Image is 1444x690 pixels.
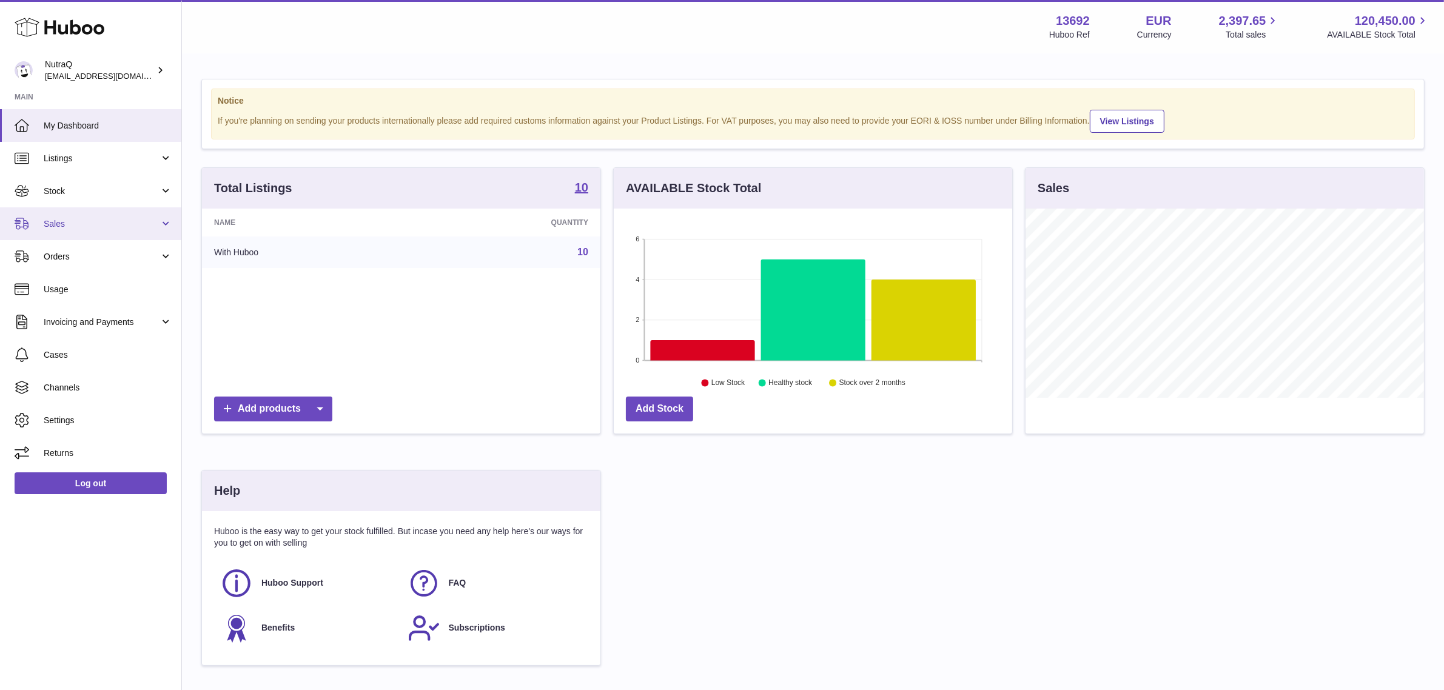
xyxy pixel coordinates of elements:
[44,284,172,295] span: Usage
[202,236,412,268] td: With Huboo
[449,577,466,589] span: FAQ
[214,397,332,421] a: Add products
[1090,110,1164,133] a: View Listings
[1355,13,1415,29] span: 120,450.00
[711,379,745,387] text: Low Stock
[1219,13,1266,29] span: 2,397.65
[1137,29,1172,41] div: Currency
[636,276,639,283] text: 4
[218,95,1408,107] strong: Notice
[45,71,178,81] span: [EMAIL_ADDRESS][DOMAIN_NAME]
[44,349,172,361] span: Cases
[261,622,295,634] span: Benefits
[44,251,160,263] span: Orders
[214,483,240,499] h3: Help
[626,397,693,421] a: Add Stock
[44,447,172,459] span: Returns
[44,415,172,426] span: Settings
[15,472,167,494] a: Log out
[44,186,160,197] span: Stock
[1226,29,1280,41] span: Total sales
[408,612,583,645] a: Subscriptions
[408,567,583,600] a: FAQ
[412,209,600,236] th: Quantity
[44,382,172,394] span: Channels
[1049,29,1090,41] div: Huboo Ref
[45,59,154,82] div: NutraQ
[768,379,813,387] text: Healthy stock
[44,317,160,328] span: Invoicing and Payments
[15,61,33,79] img: internalAdmin-13692@internal.huboo.com
[1038,180,1069,196] h3: Sales
[220,612,395,645] a: Benefits
[577,247,588,257] a: 10
[44,120,172,132] span: My Dashboard
[839,379,905,387] text: Stock over 2 months
[214,526,588,549] p: Huboo is the easy way to get your stock fulfilled. But incase you need any help here's our ways f...
[1056,13,1090,29] strong: 13692
[636,357,639,364] text: 0
[626,180,761,196] h3: AVAILABLE Stock Total
[1327,29,1429,41] span: AVAILABLE Stock Total
[1219,13,1280,41] a: 2,397.65 Total sales
[636,235,639,243] text: 6
[1146,13,1171,29] strong: EUR
[44,218,160,230] span: Sales
[261,577,323,589] span: Huboo Support
[218,108,1408,133] div: If you're planning on sending your products internationally please add required customs informati...
[575,181,588,196] a: 10
[214,180,292,196] h3: Total Listings
[1327,13,1429,41] a: 120,450.00 AVAILABLE Stock Total
[202,209,412,236] th: Name
[44,153,160,164] span: Listings
[449,622,505,634] span: Subscriptions
[220,567,395,600] a: Huboo Support
[636,317,639,324] text: 2
[575,181,588,193] strong: 10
